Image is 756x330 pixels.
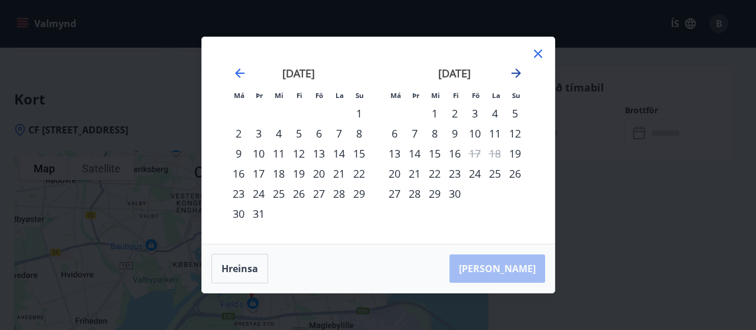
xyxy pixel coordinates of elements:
div: 10 [465,123,485,143]
div: 9 [445,123,465,143]
small: Þr [256,91,263,100]
div: 8 [349,123,369,143]
div: 21 [329,164,349,184]
td: Choose laugardagur, 28. mars 2026 as your check-in date. It’s available. [329,184,349,204]
div: Move forward to switch to the next month. [509,66,523,80]
div: 11 [485,123,505,143]
small: Su [512,91,520,100]
small: Fi [453,91,459,100]
td: Choose föstudagur, 13. mars 2026 as your check-in date. It’s available. [309,143,329,164]
div: 24 [465,164,485,184]
td: Choose fimmtudagur, 16. apríl 2026 as your check-in date. It’s available. [445,143,465,164]
td: Choose föstudagur, 20. mars 2026 as your check-in date. It’s available. [309,164,329,184]
td: Choose föstudagur, 27. mars 2026 as your check-in date. It’s available. [309,184,329,204]
td: Choose miðvikudagur, 15. apríl 2026 as your check-in date. It’s available. [425,143,445,164]
small: Su [356,91,364,100]
small: Fö [315,91,323,100]
td: Choose mánudagur, 27. apríl 2026 as your check-in date. It’s available. [384,184,405,204]
div: 3 [249,123,269,143]
td: Choose mánudagur, 30. mars 2026 as your check-in date. It’s available. [229,204,249,224]
div: 20 [309,164,329,184]
td: Choose föstudagur, 10. apríl 2026 as your check-in date. It’s available. [465,123,485,143]
div: 20 [384,164,405,184]
td: Choose laugardagur, 14. mars 2026 as your check-in date. It’s available. [329,143,349,164]
div: 23 [445,164,465,184]
td: Choose miðvikudagur, 29. apríl 2026 as your check-in date. It’s available. [425,184,445,204]
div: 26 [505,164,525,184]
td: Choose miðvikudagur, 4. mars 2026 as your check-in date. It’s available. [269,123,289,143]
div: 1 [425,103,445,123]
small: Má [234,91,245,100]
small: Mi [431,91,440,100]
td: Choose mánudagur, 2. mars 2026 as your check-in date. It’s available. [229,123,249,143]
td: Choose sunnudagur, 29. mars 2026 as your check-in date. It’s available. [349,184,369,204]
td: Choose fimmtudagur, 2. apríl 2026 as your check-in date. It’s available. [445,103,465,123]
td: Choose miðvikudagur, 8. apríl 2026 as your check-in date. It’s available. [425,123,445,143]
small: Má [390,91,401,100]
div: 10 [249,143,269,164]
div: 14 [329,143,349,164]
div: 19 [289,164,309,184]
td: Choose laugardagur, 4. apríl 2026 as your check-in date. It’s available. [485,103,505,123]
div: 8 [425,123,445,143]
div: 11 [269,143,289,164]
td: Choose miðvikudagur, 25. mars 2026 as your check-in date. It’s available. [269,184,289,204]
div: 26 [289,184,309,204]
div: 4 [269,123,289,143]
div: 16 [445,143,465,164]
td: Choose miðvikudagur, 11. mars 2026 as your check-in date. It’s available. [269,143,289,164]
td: Choose þriðjudagur, 3. mars 2026 as your check-in date. It’s available. [249,123,269,143]
div: 13 [384,143,405,164]
div: 2 [445,103,465,123]
td: Choose sunnudagur, 22. mars 2026 as your check-in date. It’s available. [349,164,369,184]
div: 4 [485,103,505,123]
td: Choose mánudagur, 6. apríl 2026 as your check-in date. It’s available. [384,123,405,143]
div: 6 [309,123,329,143]
div: 25 [269,184,289,204]
div: Aðeins innritun í boði [505,143,525,164]
td: Choose laugardagur, 7. mars 2026 as your check-in date. It’s available. [329,123,349,143]
div: 25 [485,164,505,184]
small: Fi [296,91,302,100]
td: Choose þriðjudagur, 7. apríl 2026 as your check-in date. It’s available. [405,123,425,143]
td: Choose laugardagur, 25. apríl 2026 as your check-in date. It’s available. [485,164,505,184]
td: Not available. föstudagur, 17. apríl 2026 [465,143,485,164]
div: 30 [445,184,465,204]
td: Choose laugardagur, 21. mars 2026 as your check-in date. It’s available. [329,164,349,184]
td: Choose þriðjudagur, 17. mars 2026 as your check-in date. It’s available. [249,164,269,184]
td: Choose sunnudagur, 19. apríl 2026 as your check-in date. It’s available. [505,143,525,164]
td: Choose fimmtudagur, 19. mars 2026 as your check-in date. It’s available. [289,164,309,184]
td: Choose fimmtudagur, 23. apríl 2026 as your check-in date. It’s available. [445,164,465,184]
div: 28 [405,184,425,204]
div: 6 [384,123,405,143]
td: Choose fimmtudagur, 5. mars 2026 as your check-in date. It’s available. [289,123,309,143]
td: Choose föstudagur, 6. mars 2026 as your check-in date. It’s available. [309,123,329,143]
div: 14 [405,143,425,164]
div: 29 [349,184,369,204]
div: 30 [229,204,249,224]
div: 3 [465,103,485,123]
div: 31 [249,204,269,224]
div: 1 [349,103,369,123]
td: Choose miðvikudagur, 1. apríl 2026 as your check-in date. It’s available. [425,103,445,123]
div: 29 [425,184,445,204]
td: Choose fimmtudagur, 26. mars 2026 as your check-in date. It’s available. [289,184,309,204]
td: Choose þriðjudagur, 14. apríl 2026 as your check-in date. It’s available. [405,143,425,164]
strong: [DATE] [282,66,315,80]
strong: [DATE] [438,66,471,80]
div: 5 [289,123,309,143]
div: 7 [405,123,425,143]
small: La [335,91,344,100]
div: 27 [309,184,329,204]
div: 18 [269,164,289,184]
td: Choose þriðjudagur, 28. apríl 2026 as your check-in date. It’s available. [405,184,425,204]
td: Choose sunnudagur, 5. apríl 2026 as your check-in date. It’s available. [505,103,525,123]
div: 23 [229,184,249,204]
div: 24 [249,184,269,204]
div: 15 [349,143,369,164]
div: 21 [405,164,425,184]
td: Choose þriðjudagur, 10. mars 2026 as your check-in date. It’s available. [249,143,269,164]
td: Choose mánudagur, 23. mars 2026 as your check-in date. It’s available. [229,184,249,204]
td: Choose sunnudagur, 12. apríl 2026 as your check-in date. It’s available. [505,123,525,143]
td: Choose föstudagur, 3. apríl 2026 as your check-in date. It’s available. [465,103,485,123]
